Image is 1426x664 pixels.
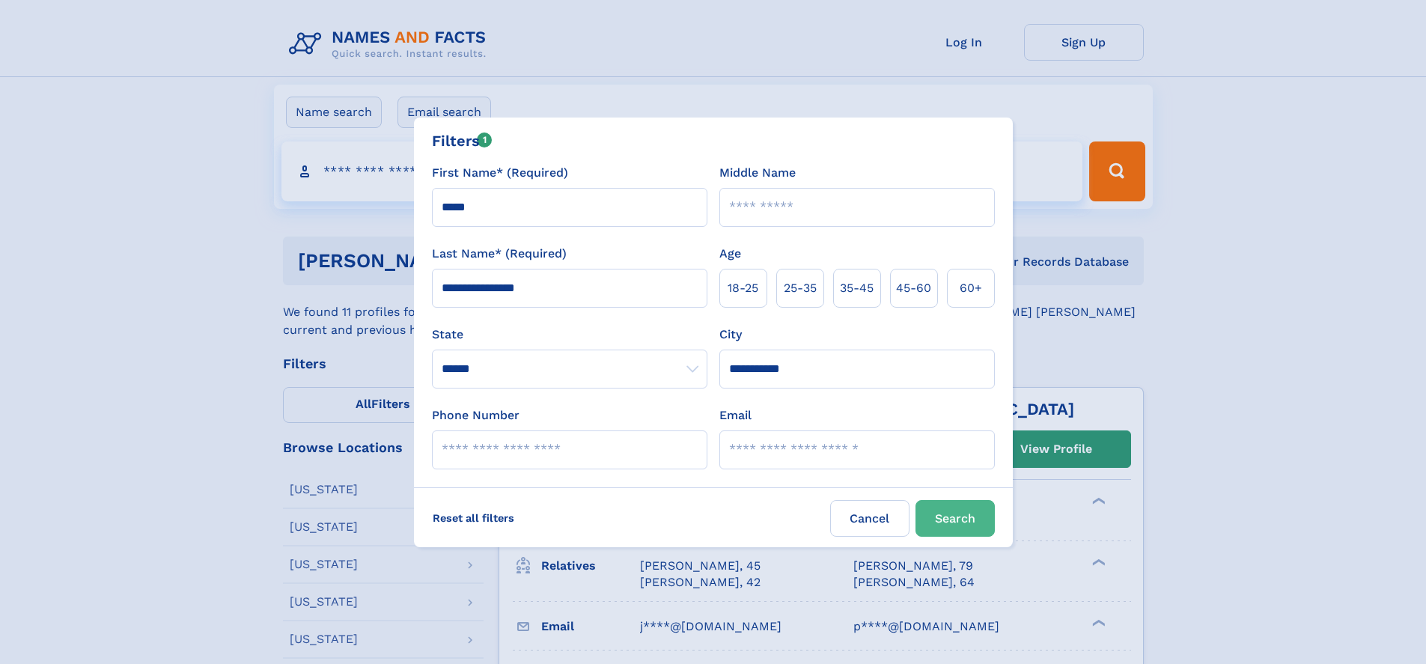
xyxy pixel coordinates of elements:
label: Email [719,406,752,424]
label: Age [719,245,741,263]
label: Reset all filters [423,500,524,536]
button: Search [915,500,995,537]
label: Phone Number [432,406,519,424]
span: 25‑35 [784,279,817,297]
label: City [719,326,742,344]
label: Last Name* (Required) [432,245,567,263]
span: 35‑45 [840,279,874,297]
label: Middle Name [719,164,796,182]
label: State [432,326,707,344]
span: 60+ [960,279,982,297]
label: First Name* (Required) [432,164,568,182]
div: Filters [432,130,493,152]
span: 18‑25 [728,279,758,297]
span: 45‑60 [896,279,931,297]
label: Cancel [830,500,909,537]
